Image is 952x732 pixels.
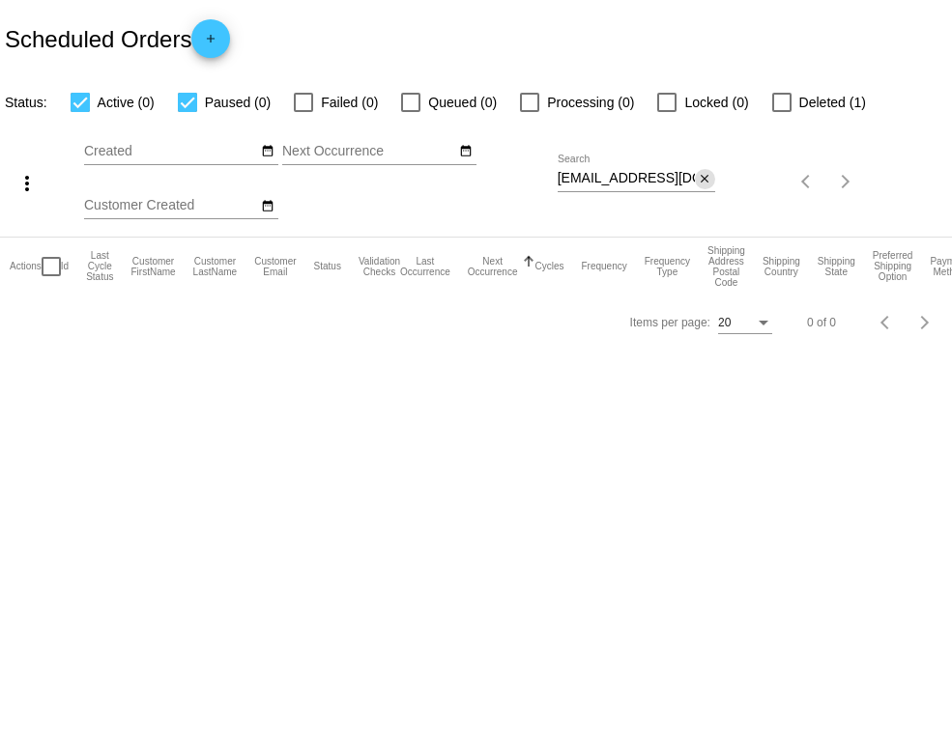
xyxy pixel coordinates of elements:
input: Created [84,144,258,159]
button: Clear [695,169,715,189]
mat-icon: close [698,172,711,187]
button: Change sorting for LastProcessingCycleId [86,250,113,282]
button: Change sorting for Id [61,261,69,272]
mat-icon: date_range [459,144,473,159]
button: Change sorting for CustomerEmail [254,256,296,277]
mat-header-cell: Validation Checks [359,238,400,296]
button: Change sorting for Status [314,261,341,272]
button: Previous page [788,162,826,201]
span: Status: [5,95,47,110]
button: Change sorting for Cycles [534,261,563,272]
span: Queued (0) [428,91,497,114]
input: Next Occurrence [282,144,456,159]
mat-icon: add [199,32,222,55]
button: Change sorting for LastOccurrenceUtc [400,256,450,277]
button: Next page [826,162,865,201]
input: Search [558,171,695,186]
h2: Scheduled Orders [5,19,230,58]
mat-icon: more_vert [15,172,39,195]
span: Processing (0) [547,91,634,114]
button: Change sorting for PreferredShippingOption [873,250,913,282]
span: Failed (0) [321,91,378,114]
button: Change sorting for CustomerLastName [193,256,238,277]
button: Change sorting for ShippingState [818,256,855,277]
mat-icon: date_range [261,199,274,214]
input: Customer Created [84,198,258,213]
button: Change sorting for Frequency [581,261,626,272]
div: 0 of 0 [807,316,836,329]
button: Change sorting for ShippingPostcode [707,245,745,288]
mat-select: Items per page: [718,317,772,330]
button: Next page [906,303,944,342]
button: Change sorting for FrequencyType [645,256,690,277]
span: Paused (0) [205,91,271,114]
span: 20 [718,316,731,329]
mat-header-cell: Actions [10,238,42,296]
span: Active (0) [98,91,155,114]
button: Change sorting for CustomerFirstName [130,256,175,277]
button: Change sorting for NextOccurrenceUtc [468,256,518,277]
button: Change sorting for ShippingCountry [763,256,800,277]
span: Deleted (1) [799,91,866,114]
div: Items per page: [630,316,710,329]
mat-icon: date_range [261,144,274,159]
span: Locked (0) [684,91,748,114]
button: Previous page [867,303,906,342]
